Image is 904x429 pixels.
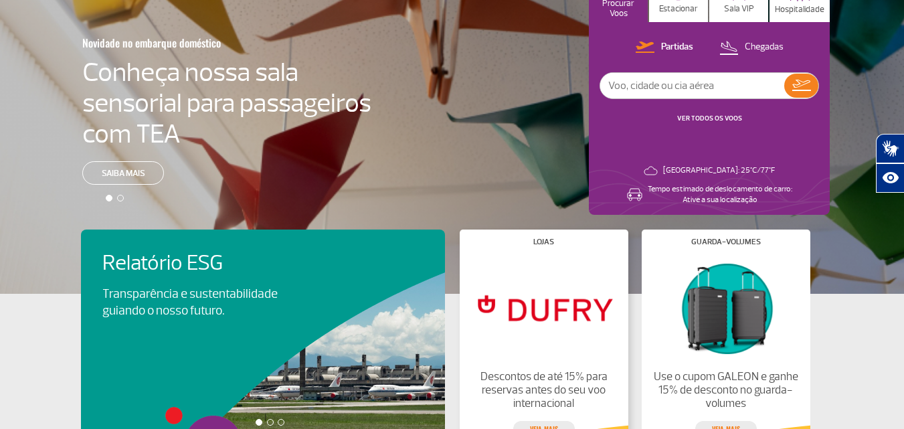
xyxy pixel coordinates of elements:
p: Use o cupom GALEON e ganhe 15% de desconto no guarda-volumes [652,370,798,410]
p: [GEOGRAPHIC_DATA]: 25°C/77°F [663,165,775,176]
a: Relatório ESGTransparência e sustentabilidade guiando o nosso futuro. [102,251,424,319]
h4: Relatório ESG [102,251,315,276]
button: Abrir tradutor de língua de sinais. [876,134,904,163]
p: Descontos de até 15% para reservas antes do seu voo internacional [470,370,616,410]
input: Voo, cidade ou cia aérea [600,73,784,98]
img: Lojas [470,256,616,359]
button: Abrir recursos assistivos. [876,163,904,193]
h3: Novidade no embarque doméstico [82,29,306,57]
p: Tempo estimado de deslocamento de carro: Ative a sua localização [648,184,792,205]
button: VER TODOS OS VOOS [673,113,746,124]
p: Sala VIP [724,4,754,14]
button: Chegadas [715,39,788,56]
p: Transparência e sustentabilidade guiando o nosso futuro. [102,286,292,319]
h4: Conheça nossa sala sensorial para passageiros com TEA [82,57,371,149]
h4: Guarda-volumes [691,238,761,246]
p: Chegadas [745,41,784,54]
div: Plugin de acessibilidade da Hand Talk. [876,134,904,193]
img: Guarda-volumes [652,256,798,359]
button: Partidas [632,39,697,56]
a: VER TODOS OS VOOS [677,114,742,122]
p: Hospitalidade [775,5,824,15]
p: Partidas [661,41,693,54]
p: Estacionar [659,4,698,14]
h4: Lojas [533,238,554,246]
a: Saiba mais [82,161,164,185]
